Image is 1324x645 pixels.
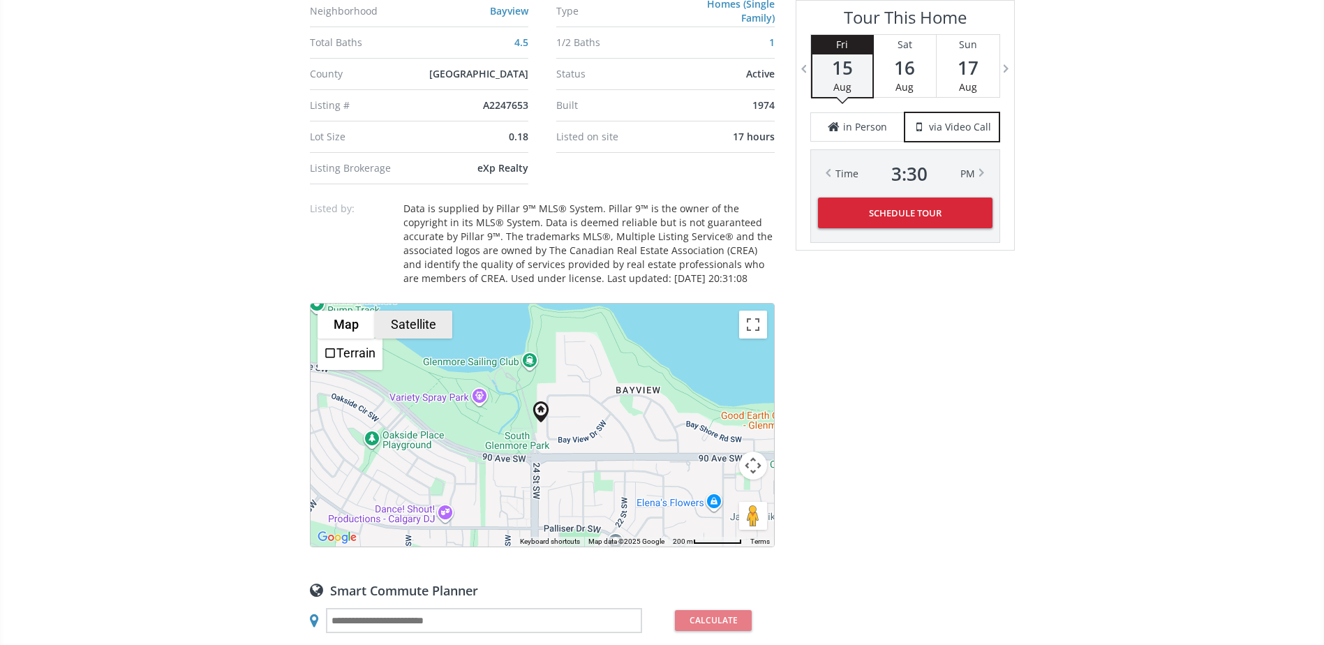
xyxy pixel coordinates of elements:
[752,98,775,112] span: 1974
[314,528,360,547] img: Google
[895,80,914,94] span: Aug
[556,132,672,142] div: Listed on site
[375,311,452,339] button: Show satellite imagery
[429,67,528,80] span: [GEOGRAPHIC_DATA]
[750,537,770,545] a: Terms
[477,161,528,175] span: eXp Realty
[739,311,767,339] button: Toggle fullscreen view
[812,58,872,77] span: 15
[675,610,752,631] button: Calculate
[318,339,382,370] ul: Show street map
[318,311,375,339] button: Show street map
[843,120,887,134] span: in Person
[746,67,775,80] span: Active
[673,537,693,545] span: 200 m
[514,36,528,49] a: 4.5
[483,98,528,112] span: A2247653
[769,36,775,49] a: 1
[588,537,664,545] span: Map data ©2025 Google
[509,130,528,143] span: 0.18
[310,582,775,598] div: Smart Commute Planner
[739,502,767,530] button: Drag Pegman onto the map to open Street View
[310,38,426,47] div: Total Baths
[319,340,381,369] li: Terrain
[403,202,775,286] div: Data is supplied by Pillar 9™ MLS® System. Pillar 9™ is the owner of the copyright in its MLS® Sy...
[310,69,426,79] div: County
[556,38,672,47] div: 1/2 Baths
[937,58,999,77] span: 17
[891,164,928,184] span: 3 : 30
[314,528,360,547] a: Open this area in Google Maps (opens a new window)
[669,537,746,547] button: Map Scale: 200 m per 66 pixels
[490,4,528,17] a: Bayview
[874,35,936,54] div: Sat
[833,80,851,94] span: Aug
[874,58,936,77] span: 16
[310,132,426,142] div: Lot Size
[520,537,580,547] button: Keyboard shortcuts
[310,163,426,173] div: Listing Brokerage
[310,202,394,216] p: Listed by:
[733,130,775,143] span: 17 hours
[929,120,991,134] span: via Video Call
[336,346,375,360] label: Terrain
[556,69,672,79] div: Status
[835,164,975,184] div: Time PM
[810,8,1000,34] h3: Tour This Home
[937,35,999,54] div: Sun
[310,6,426,16] div: Neighborhood
[812,35,872,54] div: Fri
[556,101,672,110] div: Built
[739,452,767,480] button: Map camera controls
[818,198,992,228] button: Schedule Tour
[310,101,426,110] div: Listing #
[556,6,671,16] div: Type
[959,80,977,94] span: Aug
